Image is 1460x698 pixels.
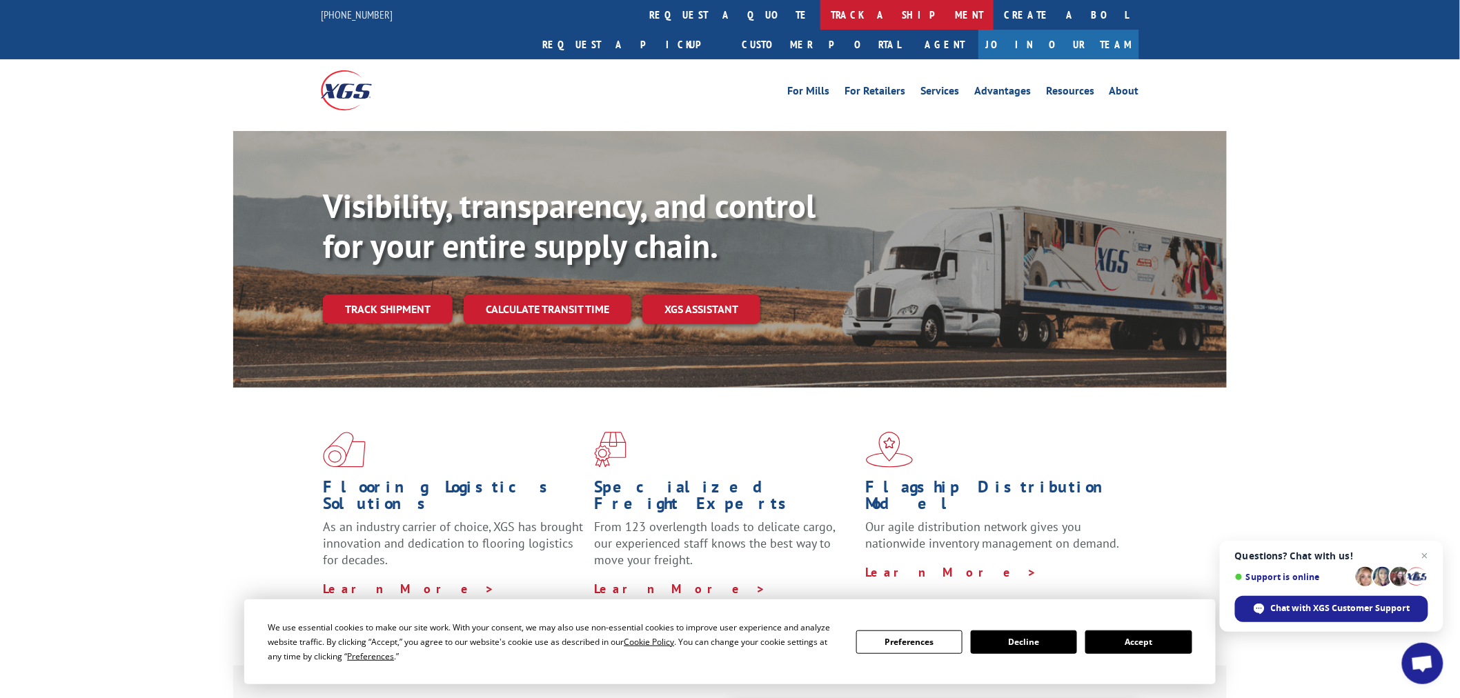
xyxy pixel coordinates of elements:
[978,30,1139,59] a: Join Our Team
[244,599,1216,684] div: Cookie Consent Prompt
[866,519,1120,551] span: Our agile distribution network gives you nationwide inventory management on demand.
[624,636,674,648] span: Cookie Policy
[1402,643,1443,684] div: Open chat
[323,432,366,468] img: xgs-icon-total-supply-chain-intelligence-red
[323,581,495,597] a: Learn More >
[1109,86,1139,101] a: About
[321,8,393,21] a: [PHONE_NUMBER]
[866,432,914,468] img: xgs-icon-flagship-distribution-model-red
[323,295,453,323] a: Track shipment
[920,86,959,101] a: Services
[974,86,1031,101] a: Advantages
[594,432,627,468] img: xgs-icon-focused-on-flooring-red
[1235,572,1351,582] span: Support is online
[866,479,1127,519] h1: Flagship Distribution Model
[464,295,631,324] a: Calculate transit time
[347,650,394,662] span: Preferences
[594,581,766,597] a: Learn More >
[268,620,839,664] div: We use essential cookies to make our site work. With your consent, we may also use non-essential ...
[731,30,911,59] a: Customer Portal
[971,630,1077,654] button: Decline
[594,479,855,519] h1: Specialized Freight Experts
[1235,596,1428,622] div: Chat with XGS Customer Support
[1235,550,1428,561] span: Questions? Chat with us!
[323,479,584,519] h1: Flooring Logistics Solutions
[1271,602,1410,615] span: Chat with XGS Customer Support
[323,184,816,267] b: Visibility, transparency, and control for your entire supply chain.
[856,630,963,654] button: Preferences
[787,86,829,101] a: For Mills
[594,519,855,580] p: From 123 overlength loads to delicate cargo, our experienced staff knows the best way to move you...
[323,519,583,568] span: As an industry carrier of choice, XGS has brought innovation and dedication to flooring logistics...
[1417,548,1433,564] span: Close chat
[845,86,905,101] a: For Retailers
[642,295,760,324] a: XGS ASSISTANT
[911,30,978,59] a: Agent
[532,30,731,59] a: Request a pickup
[1046,86,1094,101] a: Resources
[1085,630,1192,654] button: Accept
[866,564,1038,580] a: Learn More >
